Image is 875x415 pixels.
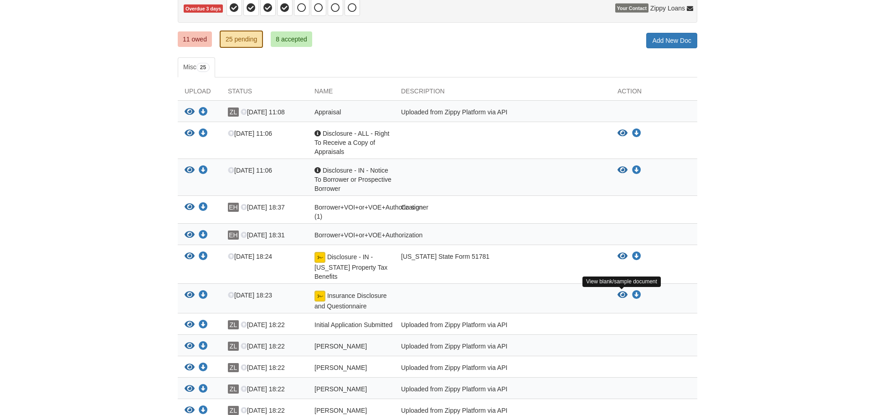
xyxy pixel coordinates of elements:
a: Download Brenda_Roman_esign_consent [199,364,208,372]
span: Zippy Loans [650,4,685,13]
span: ZL [228,342,239,351]
a: Download Borrower+VOI+or+VOE+Authorization [199,232,208,239]
a: Download Borrower+VOI+or+VOE+Authorization (1) [199,204,208,211]
a: Download Disclosure - IN - Notice To Borrower or Prospective Borrower [199,167,208,174]
span: [DATE] 11:08 [241,108,285,116]
span: Borrower+VOI+or+VOE+Authorization (1) [314,204,422,220]
button: View Disclosure - ALL - Right To Receive a Copy of Appraisals [618,129,628,138]
a: Download Initial Application Submitted [199,322,208,329]
span: [DATE] 18:37 [241,204,285,211]
span: 25 [196,63,210,72]
div: Name [308,87,394,100]
a: 8 accepted [271,31,312,47]
span: [DATE] 18:24 [228,253,272,260]
a: Download Esteban_Hernandez_true_and_correct_consent [199,386,208,393]
button: View Appraisal [185,108,195,117]
a: Download Esteban_Hernandez_privacy_notice [199,343,208,350]
span: Overdue 3 days [184,5,223,13]
span: Disclosure - IN - Notice To Borrower or Prospective Borrower [314,167,391,192]
a: 11 owed [178,31,212,47]
button: View Insurance Disclosure and Questionnaire [618,291,628,300]
button: View Insurance Disclosure and Questionnaire [185,291,195,300]
div: Uploaded from Zippy Platform via API [394,384,611,396]
a: Download Brenda_Roman_true_and_correct_consent [199,407,208,415]
div: Uploaded from Zippy Platform via API [394,320,611,332]
a: Download Insurance Disclosure and Questionnaire [632,292,641,299]
a: Download Disclosure - IN - Indiana Property Tax Benefits [632,253,641,260]
span: [DATE] 18:23 [228,292,272,299]
span: Initial Application Submitted [314,321,392,328]
a: Download Disclosure - IN - Indiana Property Tax Benefits [199,253,208,261]
button: View Disclosure - IN - Notice To Borrower or Prospective Borrower [618,166,628,175]
span: ZL [228,384,239,394]
button: View Disclosure - IN - Notice To Borrower or Prospective Borrower [185,166,195,175]
button: View Initial Application Submitted [185,320,195,330]
a: Misc [178,57,215,77]
span: EH [228,203,239,212]
a: 25 pending [220,31,263,48]
div: Co signer [394,203,611,221]
a: Download Insurance Disclosure and Questionnaire [199,292,208,299]
button: View Borrower+VOI+or+VOE+Authorization (1) [185,203,195,212]
a: Download Disclosure - ALL - Right To Receive a Copy of Appraisals [632,130,641,137]
img: Document fully signed [314,291,325,302]
div: Upload [178,87,221,100]
button: View Disclosure - IN - Indiana Property Tax Benefits [618,252,628,261]
a: Download Disclosure - IN - Notice To Borrower or Prospective Borrower [632,167,641,174]
button: View Borrower+VOI+or+VOE+Authorization [185,231,195,240]
span: [DATE] 18:22 [241,385,285,393]
a: Download Appraisal [199,109,208,116]
span: [DATE] 18:22 [241,407,285,414]
span: Borrower+VOI+or+VOE+Authorization [314,231,422,239]
span: EH [228,231,239,240]
div: Action [611,87,697,100]
a: Add New Doc [646,33,697,48]
a: Download Disclosure - ALL - Right To Receive a Copy of Appraisals [199,130,208,138]
span: [PERSON_NAME] [314,343,367,350]
span: Appraisal [314,108,341,116]
span: Insurance Disclosure and Questionnaire [314,292,387,310]
span: ZL [228,320,239,329]
div: View blank/sample document [582,277,661,287]
span: [DATE] 18:22 [241,321,285,328]
span: Your Contact [615,4,649,13]
span: [DATE] 18:22 [241,364,285,371]
span: [DATE] 11:06 [228,130,272,137]
span: [PERSON_NAME] [314,364,367,371]
span: [DATE] 18:31 [241,231,285,239]
img: Document fully signed [314,252,325,263]
span: Disclosure - IN - [US_STATE] Property Tax Benefits [314,253,387,280]
div: Uploaded from Zippy Platform via API [394,363,611,375]
div: Description [394,87,611,100]
span: ZL [228,363,239,372]
button: View Disclosure - ALL - Right To Receive a Copy of Appraisals [185,129,195,138]
button: View Esteban_Hernandez_true_and_correct_consent [185,384,195,394]
div: [US_STATE] State Form 51781 [394,252,611,281]
button: View Brenda_Roman_esign_consent [185,363,195,373]
div: Status [221,87,308,100]
span: [PERSON_NAME] [314,407,367,414]
button: View Esteban_Hernandez_privacy_notice [185,342,195,351]
span: ZL [228,108,239,117]
span: [DATE] 11:06 [228,167,272,174]
span: ZL [228,406,239,415]
span: [PERSON_NAME] [314,385,367,393]
span: Disclosure - ALL - Right To Receive a Copy of Appraisals [314,130,389,155]
button: View Disclosure - IN - Indiana Property Tax Benefits [185,252,195,261]
span: [DATE] 18:22 [241,343,285,350]
div: Uploaded from Zippy Platform via API [394,108,611,119]
div: Uploaded from Zippy Platform via API [394,342,611,354]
